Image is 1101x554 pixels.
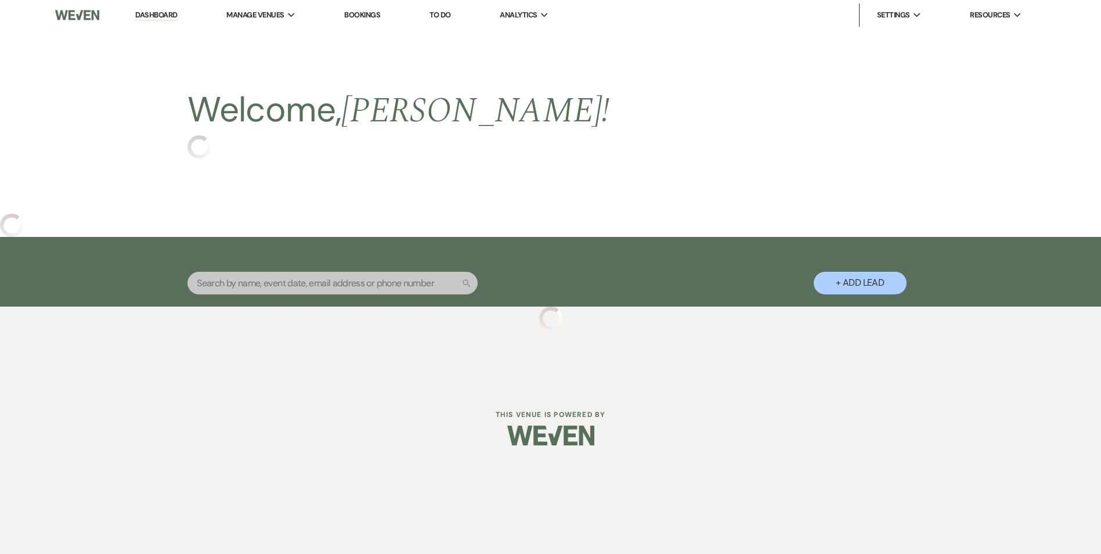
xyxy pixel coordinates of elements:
span: Manage Venues [226,9,284,21]
h2: Welcome, [187,85,609,135]
span: Resources [970,9,1010,21]
img: loading spinner [539,307,562,330]
img: loading spinner [187,135,211,159]
span: Settings [877,9,910,21]
span: Analytics [500,9,537,21]
a: Dashboard [135,10,177,21]
a: To Do [429,10,451,20]
button: + Add Lead [814,272,907,294]
a: Bookings [344,10,380,20]
input: Search by name, event date, email address or phone number [187,272,478,294]
img: Weven Logo [55,3,99,27]
span: [PERSON_NAME] ! [341,84,609,138]
img: Weven Logo [507,415,594,456]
